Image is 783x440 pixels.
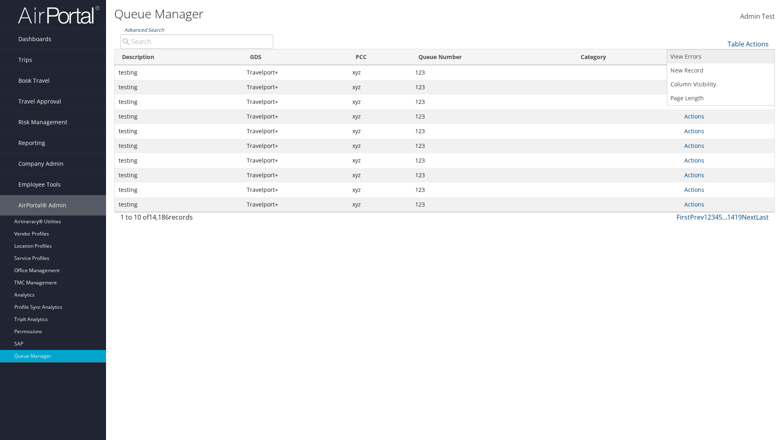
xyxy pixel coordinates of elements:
[18,133,45,153] span: Reporting
[18,154,64,174] span: Company Admin
[667,77,774,91] a: Column Visibility
[18,70,50,91] span: Book Travel
[18,112,67,132] span: Risk Management
[18,29,51,49] span: Dashboards
[18,174,61,195] span: Employee Tools
[18,195,66,216] span: AirPortal® Admin
[667,50,774,64] a: View Errors
[18,91,61,112] span: Travel Approval
[18,50,32,70] span: Trips
[667,91,774,105] a: Page Length
[667,64,774,77] a: New Record
[18,5,100,24] img: airportal-logo.png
